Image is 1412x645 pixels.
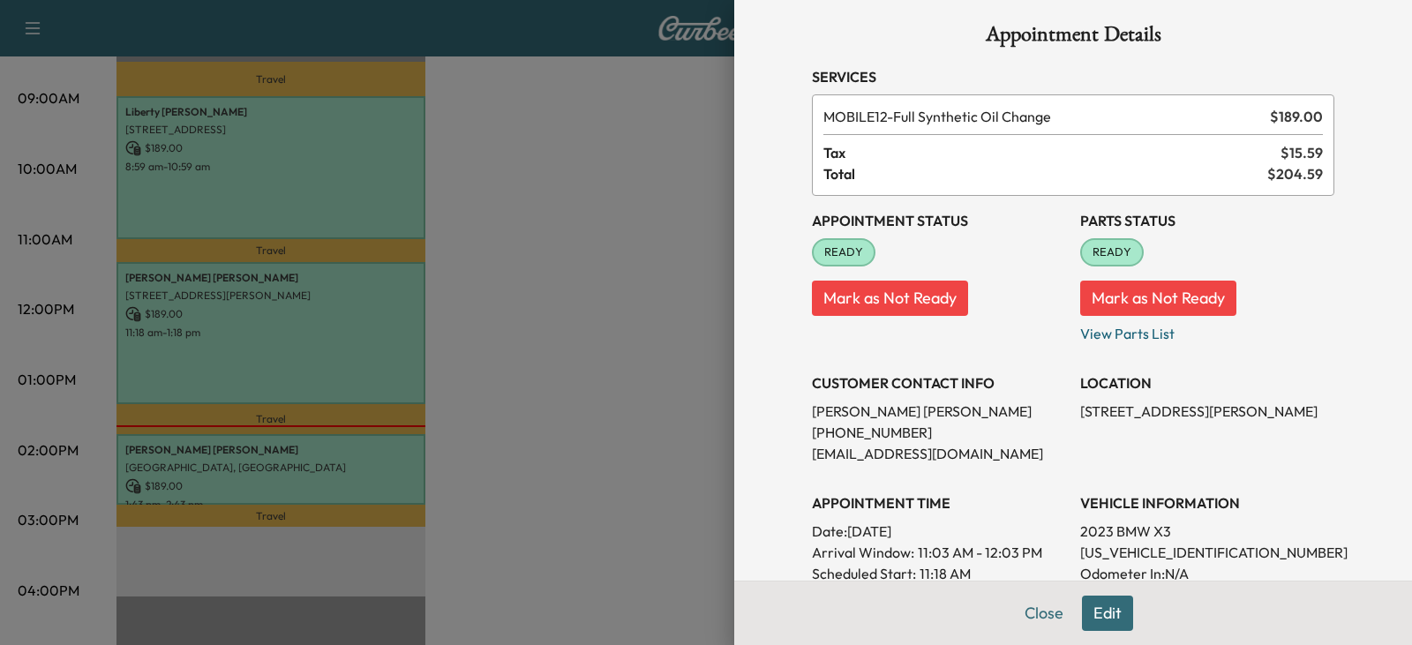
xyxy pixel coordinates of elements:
[1082,596,1133,631] button: Edit
[812,521,1066,542] p: Date: [DATE]
[1080,281,1236,316] button: Mark as Not Ready
[1270,106,1323,127] span: $ 189.00
[812,401,1066,422] p: [PERSON_NAME] [PERSON_NAME]
[812,281,968,316] button: Mark as Not Ready
[918,542,1042,563] span: 11:03 AM - 12:03 PM
[1082,244,1142,261] span: READY
[812,24,1334,52] h1: Appointment Details
[812,492,1066,514] h3: APPOINTMENT TIME
[1281,142,1323,163] span: $ 15.59
[1080,492,1334,514] h3: VEHICLE INFORMATION
[823,142,1281,163] span: Tax
[823,163,1267,184] span: Total
[1080,521,1334,542] p: 2023 BMW X3
[812,443,1066,464] p: [EMAIL_ADDRESS][DOMAIN_NAME]
[812,372,1066,394] h3: CUSTOMER CONTACT INFO
[823,106,1263,127] span: Full Synthetic Oil Change
[814,244,874,261] span: READY
[1080,210,1334,231] h3: Parts Status
[812,210,1066,231] h3: Appointment Status
[1080,542,1334,563] p: [US_VEHICLE_IDENTIFICATION_NUMBER]
[812,563,916,584] p: Scheduled Start:
[1080,372,1334,394] h3: LOCATION
[1080,316,1334,344] p: View Parts List
[1080,563,1334,584] p: Odometer In: N/A
[812,422,1066,443] p: [PHONE_NUMBER]
[1267,163,1323,184] span: $ 204.59
[812,66,1334,87] h3: Services
[812,542,1066,563] p: Arrival Window:
[1013,596,1075,631] button: Close
[920,563,971,584] p: 11:18 AM
[1080,401,1334,422] p: [STREET_ADDRESS][PERSON_NAME]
